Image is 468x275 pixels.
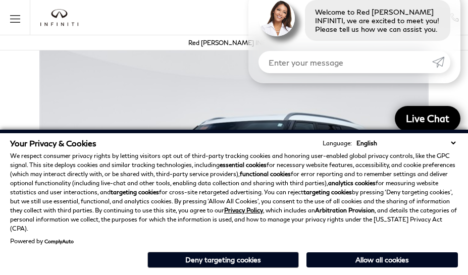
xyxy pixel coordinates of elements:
[111,188,159,196] strong: targeting cookies
[188,39,280,46] a: Red [PERSON_NAME] INFINITI
[240,170,291,178] strong: functional cookies
[220,161,267,169] strong: essential cookies
[354,138,458,148] select: Language Select
[40,9,78,26] img: INFINITI
[432,51,450,73] a: Submit
[303,188,352,196] strong: targeting cookies
[40,9,78,26] a: infiniti
[401,112,454,125] span: Live Chat
[395,106,460,131] a: Live Chat
[44,238,74,244] a: ComplyAuto
[147,252,299,268] button: Deny targeting cookies
[10,138,96,148] span: Your Privacy & Cookies
[10,238,74,244] div: Powered by
[258,51,432,73] input: Enter your message
[306,252,458,267] button: Allow all cookies
[323,140,352,146] div: Language:
[224,206,263,214] a: Privacy Policy
[315,206,375,214] strong: Arbitration Provision
[10,151,458,233] p: We respect consumer privacy rights by letting visitors opt out of third-party tracking cookies an...
[328,179,376,187] strong: analytics cookies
